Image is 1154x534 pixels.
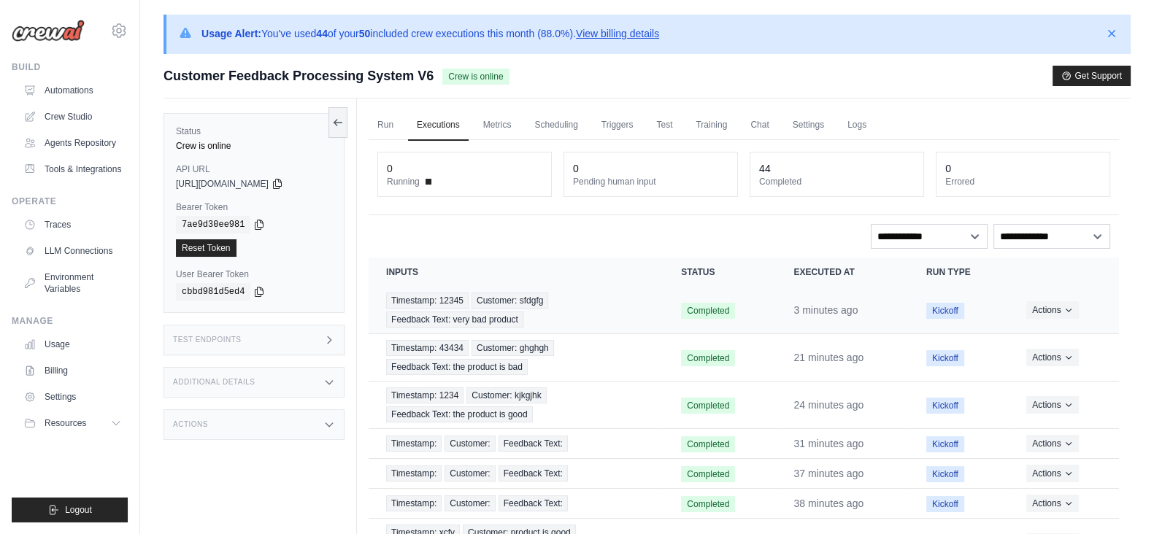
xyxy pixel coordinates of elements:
span: Feedback Text: the product is good [386,406,533,422]
a: View execution details for Timestamp [386,387,646,422]
a: View execution details for Timestamp [386,293,646,328]
time: October 7, 2025 at 09:37 IST [793,468,863,479]
code: 7ae9d30ee981 [176,216,250,233]
a: View execution details for Timestamp [386,340,646,375]
div: Operate [12,196,128,207]
span: Customer: [445,495,495,511]
a: Training [687,110,736,141]
a: Chat [742,110,777,141]
span: Resources [45,417,86,429]
time: October 7, 2025 at 10:11 IST [793,304,858,316]
dt: Pending human input [573,176,728,187]
div: 44 [759,161,771,176]
span: Customer Feedback Processing System V6 [164,66,434,86]
span: Timestamp: 1234 [386,387,463,403]
span: Feedback Text: [499,495,568,511]
div: 0 [945,161,951,176]
a: Usage [18,333,128,356]
span: Timestamp: 12345 [386,293,469,309]
span: Completed [681,466,735,482]
a: View execution details for Timestamp [386,465,646,481]
button: Actions for execution [1026,349,1078,366]
button: Logout [12,498,128,522]
label: Bearer Token [176,201,332,213]
a: View execution details for Timestamp [386,495,646,511]
th: Executed at [776,258,909,287]
time: October 7, 2025 at 09:50 IST [793,399,863,411]
span: Customer: ghghgh [472,340,554,356]
h3: Actions [173,420,208,429]
span: Kickoff [926,350,964,366]
button: Actions for execution [1026,301,1078,319]
span: Feedback Text: [499,465,568,481]
button: Resources [18,411,128,435]
h3: Test Endpoints [173,336,242,344]
a: LLM Connections [18,239,128,263]
span: Crew is online [442,69,509,85]
span: Completed [681,303,735,319]
a: Agents Repository [18,131,128,155]
a: Metrics [474,110,520,141]
span: Completed [681,350,735,366]
span: [URL][DOMAIN_NAME] [176,178,269,190]
time: October 7, 2025 at 09:43 IST [793,438,863,449]
h3: Additional Details [173,378,255,387]
p: You've used of your included crew executions this month (88.0%). [201,26,659,41]
span: Running [387,176,420,187]
span: Logout [65,504,92,516]
a: Traces [18,213,128,236]
span: Customer: [445,465,495,481]
span: Kickoff [926,436,964,452]
span: Timestamp: [386,465,442,481]
th: Run Type [909,258,1009,287]
time: October 7, 2025 at 09:53 IST [793,352,863,363]
a: View billing details [576,28,659,39]
div: Manage [12,315,128,327]
button: Actions for execution [1026,465,1078,482]
code: cbbd981d5ed4 [176,283,250,301]
a: Automations [18,79,128,102]
a: View execution details for Timestamp [386,436,646,452]
span: Feedback Text: very bad product [386,311,523,328]
a: Settings [18,385,128,409]
span: Timestamp: [386,495,442,511]
strong: 44 [316,28,328,39]
a: Test [647,110,681,141]
a: Settings [784,110,833,141]
div: 0 [387,161,393,176]
a: Executions [408,110,469,141]
a: Tools & Integrations [18,158,128,181]
div: Crew is online [176,140,332,152]
span: Completed [681,436,735,452]
strong: Usage Alert: [201,28,261,39]
img: Logo [12,20,85,42]
a: Logs [839,110,875,141]
strong: 50 [359,28,371,39]
a: Run [369,110,402,141]
a: Scheduling [526,110,586,141]
th: Inputs [369,258,663,287]
button: Actions for execution [1026,435,1078,452]
span: Customer: sfdgfg [472,293,548,309]
span: Timestamp: [386,436,442,452]
span: Completed [681,496,735,512]
span: Feedback Text: [499,436,568,452]
label: User Bearer Token [176,268,332,280]
time: October 7, 2025 at 09:36 IST [793,498,863,509]
a: Reset Token [176,239,236,257]
span: Kickoff [926,496,964,512]
dt: Completed [759,176,915,187]
a: Crew Studio [18,105,128,128]
a: Environment Variables [18,266,128,301]
span: Feedback Text: the product is bad [386,359,528,375]
button: Get Support [1053,66,1131,86]
span: Kickoff [926,303,964,319]
span: Kickoff [926,398,964,414]
dt: Errored [945,176,1101,187]
span: Timestamp: 43434 [386,340,469,356]
span: Customer: kjkgjhk [466,387,546,403]
label: API URL [176,163,332,175]
div: Build [12,61,128,73]
span: Kickoff [926,466,964,482]
a: Triggers [593,110,642,141]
